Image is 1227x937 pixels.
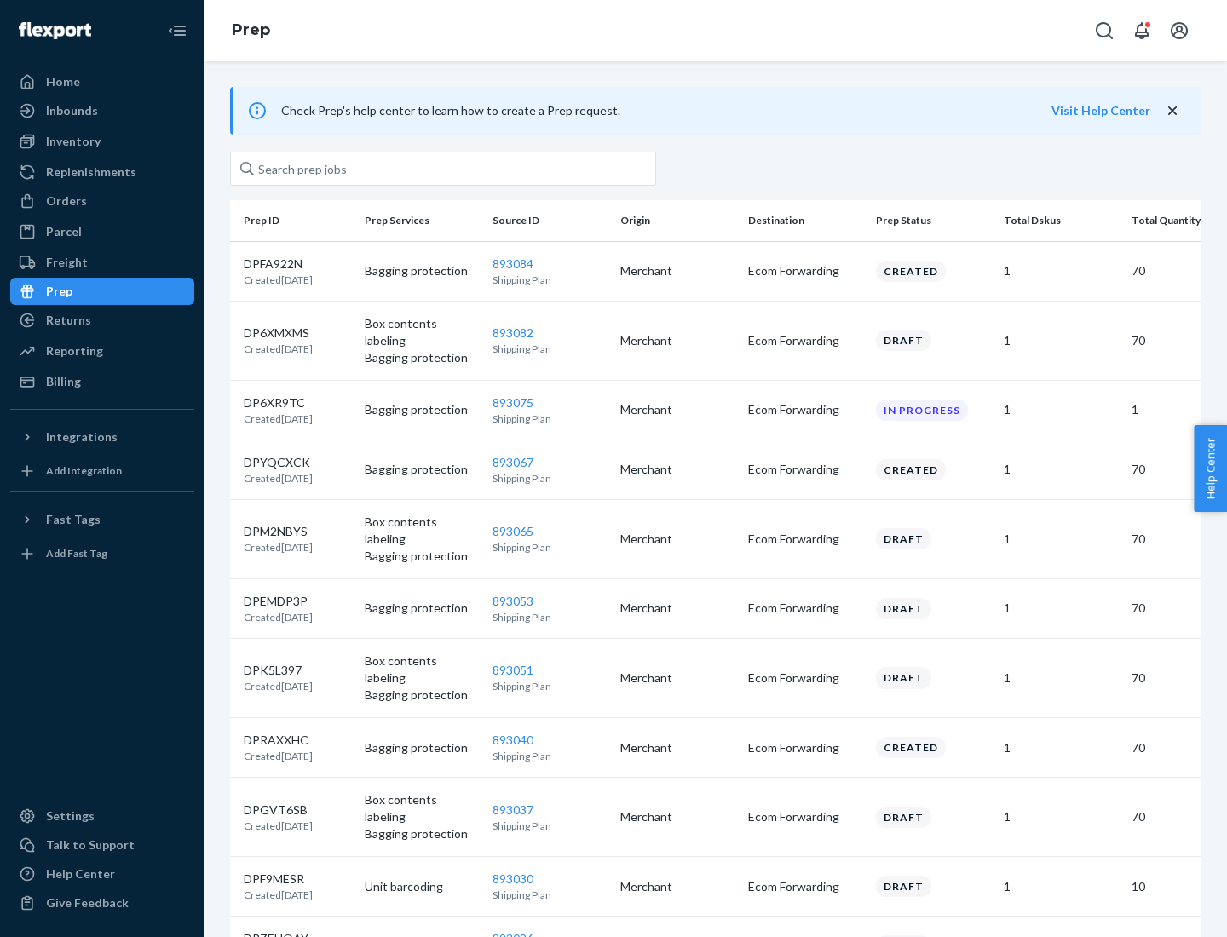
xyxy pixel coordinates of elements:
[620,531,734,548] p: Merchant
[365,315,479,349] p: Box contents labeling
[620,332,734,349] p: Merchant
[46,373,81,390] div: Billing
[244,411,313,426] p: Created [DATE]
[232,20,270,39] a: Prep
[46,283,72,300] div: Prep
[365,878,479,895] p: Unit barcoding
[620,808,734,825] p: Merchant
[493,455,533,469] a: 893067
[1164,102,1181,120] button: close
[230,200,358,241] th: Prep ID
[876,876,931,897] div: Draft
[10,337,194,365] a: Reporting
[493,749,607,763] p: Shipping Plan
[365,600,479,617] p: Bagging protection
[748,808,862,825] p: Ecom Forwarding
[876,330,931,351] div: Draft
[365,401,479,418] p: Bagging protection
[365,461,479,478] p: Bagging protection
[10,457,194,485] a: Add Integration
[1194,425,1227,512] button: Help Center
[365,652,479,687] p: Box contents labeling
[244,802,313,819] p: DPGVT6SB
[10,158,194,186] a: Replenishments
[244,273,313,287] p: Created [DATE]
[46,342,103,359] div: Reporting
[1004,531,1118,548] p: 1
[244,749,313,763] p: Created [DATE]
[493,273,607,287] p: Shipping Plan
[10,278,194,305] a: Prep
[10,218,194,245] a: Parcel
[10,831,194,859] a: Talk to Support
[493,610,607,624] p: Shipping Plan
[46,102,98,119] div: Inbounds
[613,200,741,241] th: Origin
[244,394,313,411] p: DP6XR9TC
[10,307,194,334] a: Returns
[620,262,734,279] p: Merchant
[244,819,313,833] p: Created [DATE]
[493,395,533,410] a: 893075
[10,802,194,830] a: Settings
[876,528,931,549] div: Draft
[876,807,931,828] div: Draft
[46,312,91,329] div: Returns
[244,342,313,356] p: Created [DATE]
[620,401,734,418] p: Merchant
[493,411,607,426] p: Shipping Plan
[10,423,194,451] button: Integrations
[46,193,87,210] div: Orders
[748,531,862,548] p: Ecom Forwarding
[230,152,656,186] input: Search prep jobs
[748,262,862,279] p: Ecom Forwarding
[244,471,313,486] p: Created [DATE]
[493,325,533,340] a: 893082
[748,670,862,687] p: Ecom Forwarding
[741,200,869,241] th: Destination
[493,540,607,555] p: Shipping Plan
[620,461,734,478] p: Merchant
[876,667,931,688] div: Draft
[244,679,313,693] p: Created [DATE]
[748,401,862,418] p: Ecom Forwarding
[10,97,194,124] a: Inbounds
[10,506,194,533] button: Fast Tags
[46,223,82,240] div: Parcel
[10,540,194,567] a: Add Fast Tag
[218,6,284,55] ol: breadcrumbs
[876,459,946,480] div: Created
[486,200,613,241] th: Source ID
[493,256,533,271] a: 893084
[1004,808,1118,825] p: 1
[1125,14,1159,48] button: Open notifications
[244,888,313,902] p: Created [DATE]
[748,461,862,478] p: Ecom Forwarding
[46,546,107,560] div: Add Fast Tag
[10,249,194,276] a: Freight
[46,164,136,181] div: Replenishments
[244,732,313,749] p: DPRAXXHC
[493,679,607,693] p: Shipping Plan
[244,610,313,624] p: Created [DATE]
[748,878,862,895] p: Ecom Forwarding
[10,187,194,215] a: Orders
[46,254,88,271] div: Freight
[244,523,313,540] p: DPM2NBYS
[244,256,313,273] p: DPFA922N
[1004,670,1118,687] p: 1
[46,428,118,446] div: Integrations
[876,598,931,619] div: Draft
[1004,878,1118,895] p: 1
[160,14,194,48] button: Close Navigation
[365,514,479,548] p: Box contents labeling
[358,200,486,241] th: Prep Services
[10,68,194,95] a: Home
[493,524,533,538] a: 893065
[869,200,997,241] th: Prep Status
[19,22,91,39] img: Flexport logo
[493,663,533,677] a: 893051
[748,600,862,617] p: Ecom Forwarding
[876,400,968,421] div: In progress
